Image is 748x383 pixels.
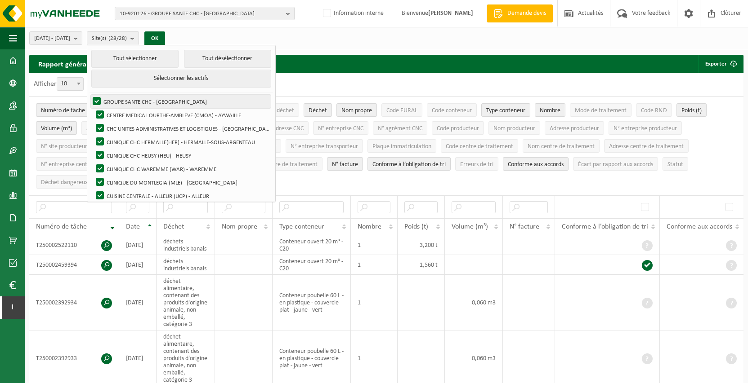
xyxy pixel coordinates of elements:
span: Code conteneur [432,107,472,114]
button: [DATE] - [DATE] [29,31,82,45]
td: [DATE] [119,275,157,330]
button: Code producteurCode producteur: Activate to sort [432,121,484,135]
button: 10-920126 - GROUPE SANTE CHC - [GEOGRAPHIC_DATA] [115,7,295,20]
button: StatutStatut: Activate to sort [663,157,688,171]
button: N° site producteurN° site producteur : Activate to sort [36,139,92,153]
span: Code producteur [437,125,479,132]
button: Adresse centre de traitementAdresse centre de traitement: Activate to sort [604,139,689,153]
button: Type conteneurType conteneur: Activate to sort [481,103,530,117]
button: N° entreprise producteurN° entreprise producteur: Activate to sort [609,121,682,135]
span: Date [126,223,140,230]
span: 10-920126 - GROUPE SANTE CHC - [GEOGRAPHIC_DATA] [120,7,282,21]
button: Erreurs de triErreurs de tri: Activate to sort [455,157,498,171]
span: Nom producteur [493,125,535,132]
td: T250002392934 [29,275,119,330]
span: Code centre de traitement [446,143,513,150]
span: N° entreprise CNC [318,125,363,132]
td: 3,200 t [398,235,444,255]
button: Exporter [698,55,743,73]
span: Plaque immatriculation [372,143,431,150]
button: N° entreprise transporteurN° entreprise transporteur: Activate to sort [286,139,363,153]
span: 10 [57,77,84,91]
span: Code EURAL [386,107,417,114]
button: Site(s)(28/28) [87,31,139,45]
span: Conforme à l’obligation de tri [562,223,648,230]
button: Adresse producteurAdresse producteur: Activate to sort [545,121,604,135]
button: Tout désélectionner [184,50,271,68]
span: 10 [57,78,83,90]
span: Numéro de tâche [41,107,85,114]
span: Nom propre [341,107,372,114]
button: Nom producteurNom producteur: Activate to sort [488,121,540,135]
button: Plaque immatriculationPlaque immatriculation: Activate to sort [367,139,436,153]
span: N° site producteur [41,143,87,150]
h2: Rapport général [29,55,97,73]
button: N° entreprise CNCN° entreprise CNC: Activate to sort [313,121,368,135]
span: Autre [86,125,101,132]
td: T250002522110 [29,235,119,255]
span: Déchet [163,223,184,230]
span: Nombre [358,223,381,230]
span: Conforme aux accords [508,161,564,168]
button: AutreAutre: Activate to sort [81,121,106,135]
label: Information interne [321,7,384,20]
button: Code R&DCode R&amp;D: Activate to sort [636,103,672,117]
td: [DATE] [119,235,157,255]
span: Type conteneur [279,223,324,230]
button: Volume (m³)Volume (m³): Activate to sort [36,121,77,135]
td: Conteneur ouvert 20 m³ - C20 [273,255,351,275]
span: Nom centre de traitement [528,143,595,150]
label: CUISINE CENTRALE - ALLEUR (UCP) - ALLEUR [94,189,271,203]
td: [DATE] [119,255,157,275]
button: Tout sélectionner [91,50,179,68]
label: CENTRE MEDICAL OURTHE-AMBLEVE (CMOA) - AYWAILLE [94,108,271,122]
td: 1,560 t [398,255,444,275]
span: I [9,296,16,319]
td: Conteneur ouvert 20 m³ - C20 [273,235,351,255]
span: [DATE] - [DATE] [34,32,70,45]
button: Écart par rapport aux accordsÉcart par rapport aux accords: Activate to sort [573,157,658,171]
strong: [PERSON_NAME] [428,10,473,17]
td: 1 [351,255,398,275]
span: Type conteneur [486,107,525,114]
button: N° factureN° facture: Activate to sort [327,157,363,171]
label: CLINIQUE CHC WAREMME (WAR) - WAREMME [94,162,271,176]
button: Nom propreNom propre: Activate to sort [336,103,377,117]
span: Poids (t) [681,107,702,114]
span: Poids (t) [404,223,428,230]
button: Poids (t)Poids (t): Activate to sort [676,103,707,117]
button: Sélectionner les actifs [91,70,271,88]
td: 1 [351,275,398,330]
span: Conforme à l’obligation de tri [372,161,446,168]
button: NombreNombre: Activate to sort [535,103,565,117]
td: déchets industriels banals [157,235,215,255]
button: Déchet dangereux : Activate to sort [36,175,93,189]
label: CLINIQUE CHC HEUSY (HEU) - HEUSY [94,149,271,162]
td: 0,060 m3 [445,275,503,330]
button: Adresse CNCAdresse CNC: Activate to sort [267,121,309,135]
button: Code déchetCode déchet: Activate to sort [258,103,299,117]
td: T250002459394 [29,255,119,275]
span: Volume (m³) [41,125,72,132]
button: DéchetDéchet: Activate to sort [304,103,332,117]
span: Adresse centre de traitement [609,143,684,150]
span: Site(s) [92,32,127,45]
span: Statut [667,161,683,168]
button: N° entreprise centre de traitementN° entreprise centre de traitement: Activate to sort [36,157,134,171]
button: Nom centre de traitementNom centre de traitement: Activate to sort [523,139,600,153]
span: Code R&D [641,107,667,114]
button: Conforme à l’obligation de tri : Activate to sort [367,157,451,171]
span: Mode de traitement [575,107,627,114]
span: Code déchet [263,107,294,114]
span: Adresse CNC [272,125,304,132]
button: OK [144,31,165,46]
span: N° entreprise centre de traitement [41,161,130,168]
span: Conforme aux accords [667,223,732,230]
label: CHC UNITES ADMINISTRATIVES ET LOGISTIQUES - [GEOGRAPHIC_DATA] [94,122,271,135]
button: Code centre de traitementCode centre de traitement: Activate to sort [441,139,518,153]
span: N° facture [510,223,539,230]
span: N° agrément CNC [378,125,422,132]
span: Adresse producteur [550,125,599,132]
button: Conforme aux accords : Activate to sort [503,157,569,171]
span: N° entreprise transporteur [291,143,358,150]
